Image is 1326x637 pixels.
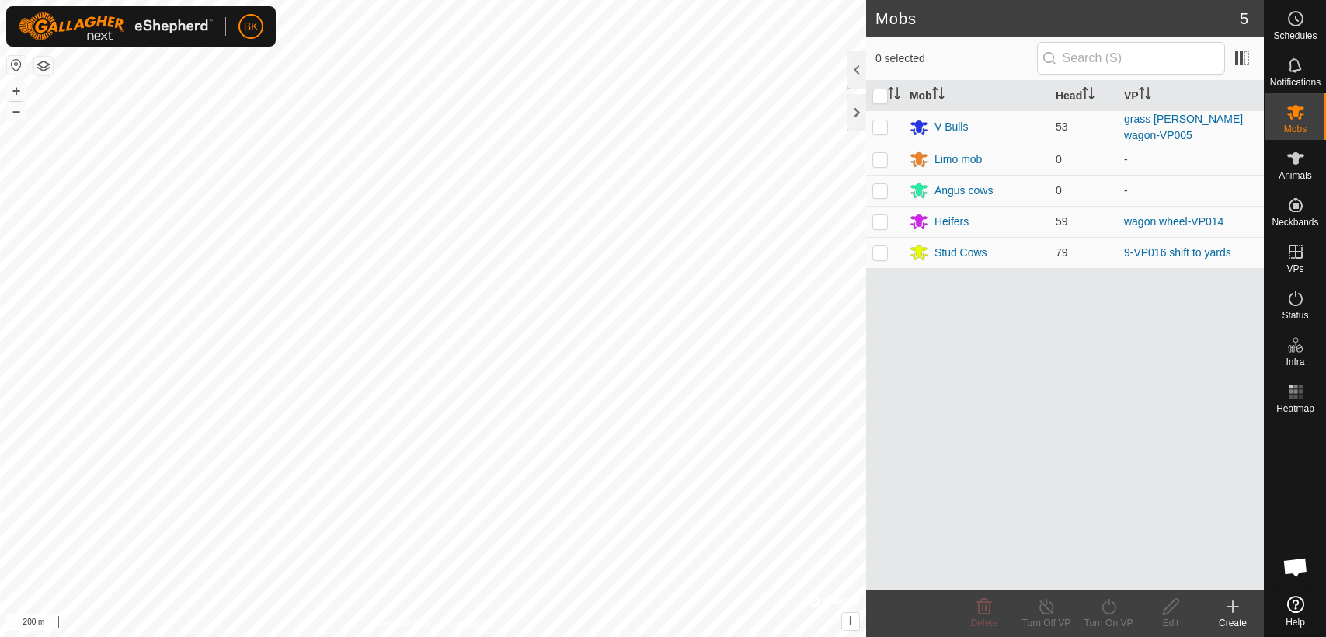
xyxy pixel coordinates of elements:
[1282,311,1308,320] span: Status
[875,9,1240,28] h2: Mobs
[903,81,1049,111] th: Mob
[19,12,213,40] img: Gallagher Logo
[1240,7,1248,30] span: 5
[7,56,26,75] button: Reset Map
[371,617,430,631] a: Privacy Policy
[1082,89,1095,102] p-sorticon: Activate to sort
[1273,31,1317,40] span: Schedules
[875,50,1037,67] span: 0 selected
[1272,218,1318,227] span: Neckbands
[1286,618,1305,627] span: Help
[1037,42,1225,75] input: Search (S)
[34,57,53,75] button: Map Layers
[448,617,494,631] a: Contact Us
[1118,175,1264,206] td: -
[1049,81,1118,111] th: Head
[1139,89,1151,102] p-sorticon: Activate to sort
[7,82,26,100] button: +
[934,245,987,261] div: Stud Cows
[1077,616,1140,630] div: Turn On VP
[1056,120,1068,133] span: 53
[1124,215,1223,228] a: wagon wheel-VP014
[1056,215,1068,228] span: 59
[1124,113,1243,141] a: grass [PERSON_NAME] wagon-VP005
[1286,264,1303,273] span: VPs
[1270,78,1321,87] span: Notifications
[849,614,852,628] span: i
[971,618,998,628] span: Delete
[934,214,969,230] div: Heifers
[1265,590,1326,633] a: Help
[1276,404,1314,413] span: Heatmap
[1286,357,1304,367] span: Infra
[1056,246,1068,259] span: 79
[1056,184,1062,197] span: 0
[932,89,945,102] p-sorticon: Activate to sort
[888,89,900,102] p-sorticon: Activate to sort
[842,613,859,630] button: i
[1118,144,1264,175] td: -
[934,119,969,135] div: V Bulls
[1118,81,1264,111] th: VP
[1272,544,1319,590] div: Open chat
[1279,171,1312,180] span: Animals
[1056,153,1062,165] span: 0
[244,19,259,35] span: BK
[1202,616,1264,630] div: Create
[1284,124,1307,134] span: Mobs
[7,102,26,120] button: –
[934,183,993,199] div: Angus cows
[1015,616,1077,630] div: Turn Off VP
[934,151,982,168] div: Limo mob
[1140,616,1202,630] div: Edit
[1124,246,1231,259] a: 9-VP016 shift to yards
